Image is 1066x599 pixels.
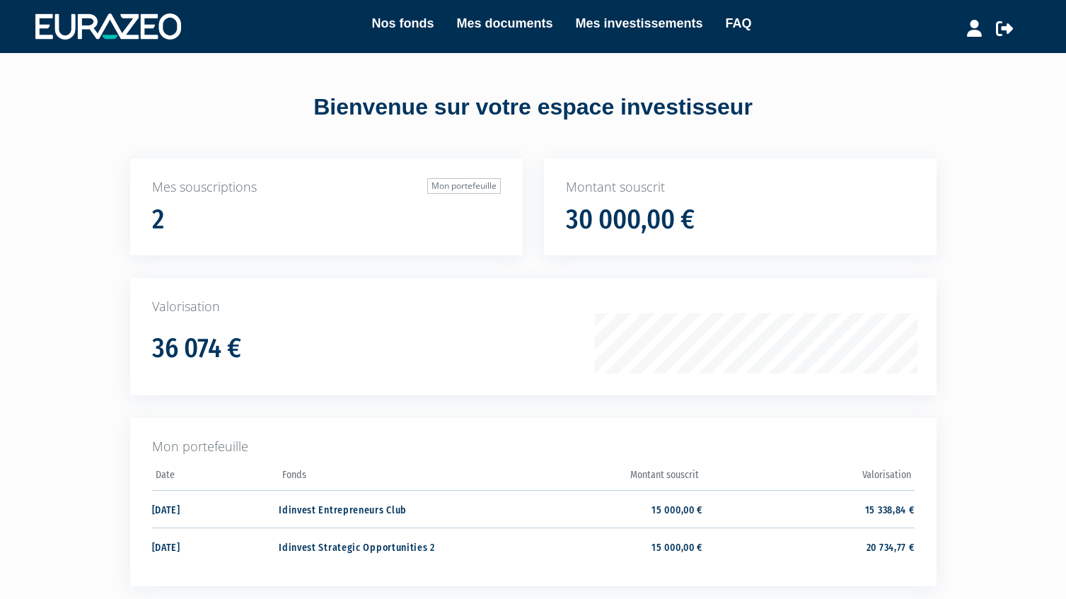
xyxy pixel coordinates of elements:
td: [DATE] [152,490,279,528]
div: Bienvenue sur votre espace investisseur [98,91,968,124]
th: Fonds [279,465,490,491]
a: Mon portefeuille [427,178,501,194]
p: Mon portefeuille [152,438,915,456]
a: Mes investissements [575,13,702,33]
th: Valorisation [702,465,914,491]
td: 15 000,00 € [491,528,702,565]
p: Mes souscriptions [152,178,501,197]
th: Montant souscrit [491,465,702,491]
img: 1732889491-logotype_eurazeo_blanc_rvb.png [35,13,181,39]
a: FAQ [726,13,752,33]
h1: 2 [152,205,164,235]
p: Valorisation [152,298,915,316]
td: Idinvest Entrepreneurs Club [279,490,490,528]
td: Idinvest Strategic Opportunities 2 [279,528,490,565]
td: 15 000,00 € [491,490,702,528]
h1: 30 000,00 € [566,205,695,235]
h1: 36 074 € [152,334,241,364]
th: Date [152,465,279,491]
a: Nos fonds [371,13,434,33]
td: 15 338,84 € [702,490,914,528]
a: Mes documents [456,13,552,33]
td: 20 734,77 € [702,528,914,565]
p: Montant souscrit [566,178,915,197]
td: [DATE] [152,528,279,565]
